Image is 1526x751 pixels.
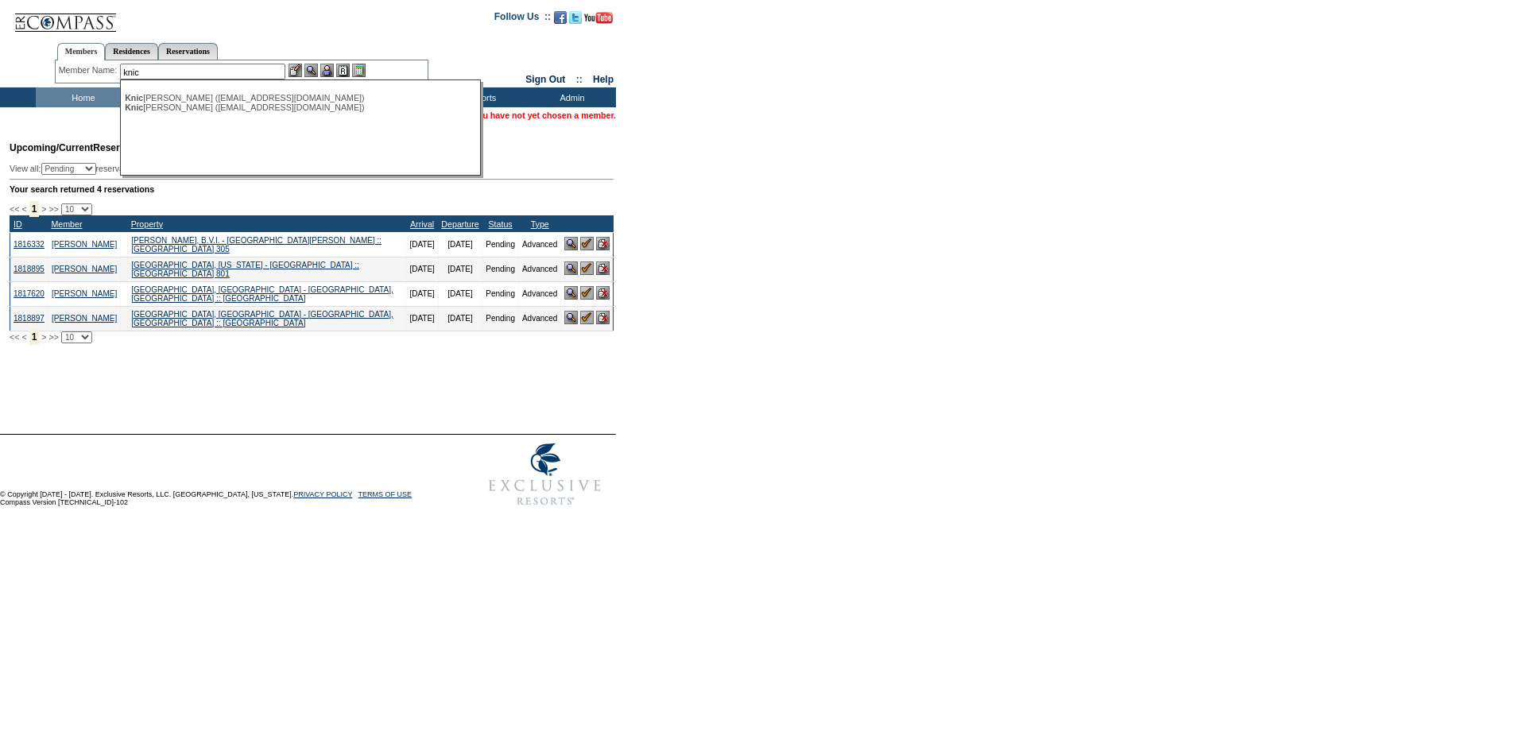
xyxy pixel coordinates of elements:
[41,332,46,342] span: >
[14,265,45,273] a: 1818895
[580,311,594,324] img: Confirm Reservation
[564,237,578,250] img: View Reservation
[131,236,381,254] a: [PERSON_NAME], B.V.I. - [GEOGRAPHIC_DATA][PERSON_NAME] :: [GEOGRAPHIC_DATA] 305
[105,43,158,60] a: Residences
[125,93,474,103] div: [PERSON_NAME] ([EMAIL_ADDRESS][DOMAIN_NAME])
[29,329,40,345] span: 1
[14,314,45,323] a: 1818897
[554,11,567,24] img: Become our fan on Facebook
[10,184,614,194] div: Your search returned 4 reservations
[125,103,143,112] span: Knic
[473,110,616,120] span: You have not yet chosen a member.
[474,435,616,514] img: Exclusive Resorts
[320,64,334,77] img: Impersonate
[10,142,153,153] span: Reservations
[304,64,318,77] img: View
[569,11,582,24] img: Follow us on Twitter
[52,240,117,249] a: [PERSON_NAME]
[438,306,482,331] td: [DATE]
[158,43,218,60] a: Reservations
[21,204,26,214] span: <
[125,103,474,112] div: [PERSON_NAME] ([EMAIL_ADDRESS][DOMAIN_NAME])
[564,261,578,275] img: View Reservation
[10,142,93,153] span: Upcoming/Current
[358,490,412,498] a: TERMS OF USE
[482,281,519,306] td: Pending
[21,332,26,342] span: <
[131,310,393,327] a: [GEOGRAPHIC_DATA], [GEOGRAPHIC_DATA] - [GEOGRAPHIC_DATA], [GEOGRAPHIC_DATA] :: [GEOGRAPHIC_DATA]
[518,232,560,257] td: Advanced
[131,261,359,278] a: [GEOGRAPHIC_DATA], [US_STATE] - [GEOGRAPHIC_DATA] :: [GEOGRAPHIC_DATA] 801
[584,16,613,25] a: Subscribe to our YouTube Channel
[406,257,438,281] td: [DATE]
[406,232,438,257] td: [DATE]
[293,490,352,498] a: PRIVACY POLICY
[131,219,163,229] a: Property
[482,257,519,281] td: Pending
[596,237,610,250] img: Cancel Reservation
[352,64,366,77] img: b_calculator.gif
[518,306,560,331] td: Advanced
[525,87,616,107] td: Admin
[125,93,143,103] span: Knic
[518,281,560,306] td: Advanced
[51,219,82,229] a: Member
[10,204,19,214] span: <<
[289,64,302,77] img: b_edit.gif
[596,286,610,300] img: Cancel Reservation
[525,74,565,85] a: Sign Out
[596,311,610,324] img: Cancel Reservation
[48,204,58,214] span: >>
[580,261,594,275] img: Confirm Reservation
[441,219,478,229] a: Departure
[29,201,40,217] span: 1
[576,74,583,85] span: ::
[438,281,482,306] td: [DATE]
[36,87,127,107] td: Home
[564,311,578,324] img: View Reservation
[52,314,117,323] a: [PERSON_NAME]
[482,232,519,257] td: Pending
[336,64,350,77] img: Reservations
[482,306,519,331] td: Pending
[14,219,22,229] a: ID
[596,261,610,275] img: Cancel Reservation
[48,332,58,342] span: >>
[410,219,434,229] a: Arrival
[57,43,106,60] a: Members
[41,204,46,214] span: >
[593,74,614,85] a: Help
[406,306,438,331] td: [DATE]
[569,16,582,25] a: Follow us on Twitter
[531,219,549,229] a: Type
[584,12,613,24] img: Subscribe to our YouTube Channel
[10,163,404,175] div: View all: reservations owned by:
[406,281,438,306] td: [DATE]
[438,257,482,281] td: [DATE]
[59,64,120,77] div: Member Name:
[488,219,512,229] a: Status
[10,332,19,342] span: <<
[52,265,117,273] a: [PERSON_NAME]
[14,289,45,298] a: 1817620
[52,289,117,298] a: [PERSON_NAME]
[580,237,594,250] img: Confirm Reservation
[580,286,594,300] img: Confirm Reservation
[131,285,393,303] a: [GEOGRAPHIC_DATA], [GEOGRAPHIC_DATA] - [GEOGRAPHIC_DATA], [GEOGRAPHIC_DATA] :: [GEOGRAPHIC_DATA]
[554,16,567,25] a: Become our fan on Facebook
[438,232,482,257] td: [DATE]
[14,240,45,249] a: 1816332
[564,286,578,300] img: View Reservation
[518,257,560,281] td: Advanced
[494,10,551,29] td: Follow Us ::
